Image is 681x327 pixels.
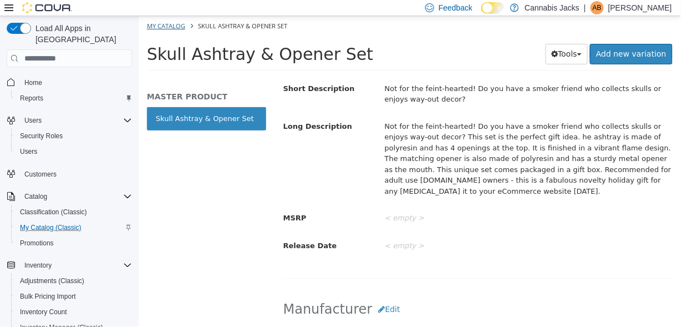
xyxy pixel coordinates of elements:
[59,6,149,14] span: Skull Ashtray & Opener Set
[20,223,82,232] span: My Catalog (Classic)
[2,113,136,128] button: Users
[22,2,72,13] img: Cova
[591,1,604,14] div: Andrea Bortolussi
[439,2,472,13] span: Feedback
[2,189,136,204] button: Catalog
[20,132,63,140] span: Security Roles
[16,92,132,105] span: Reports
[16,129,67,143] a: Security Roles
[11,144,136,159] button: Users
[11,220,136,235] button: My Catalog (Classic)
[16,237,58,250] a: Promotions
[593,1,602,14] span: AB
[237,102,542,185] div: Not for the feint-hearted! Do you have a smoker friend who collects skulls or enjoys way-out deco...
[11,304,136,320] button: Inventory Count
[608,1,672,14] p: [PERSON_NAME]
[20,94,43,103] span: Reports
[20,147,37,156] span: Users
[11,289,136,304] button: Bulk Pricing Import
[20,292,76,301] span: Bulk Pricing Import
[20,239,54,248] span: Promotions
[8,6,47,14] a: My Catalog
[20,75,132,89] span: Home
[237,193,542,213] div: < empty >
[2,74,136,90] button: Home
[16,305,72,319] a: Inventory Count
[20,76,47,89] a: Home
[20,259,132,272] span: Inventory
[20,167,132,181] span: Customers
[16,237,132,250] span: Promotions
[8,76,128,85] h5: MASTER PRODUCT
[11,128,136,144] button: Security Roles
[11,273,136,289] button: Adjustments (Classic)
[16,145,132,158] span: Users
[16,205,92,219] a: Classification (Classic)
[16,92,48,105] a: Reports
[584,1,586,14] p: |
[24,192,47,201] span: Catalog
[145,107,214,115] span: Long Description
[24,116,42,125] span: Users
[16,145,42,158] a: Users
[16,129,132,143] span: Security Roles
[145,284,534,304] h2: Manufacturer
[24,170,57,179] span: Customers
[237,64,542,93] div: Not for the feint-hearted! Do you have a smoker friend who collects skulls or enjoys way-out decor?
[11,204,136,220] button: Classification (Classic)
[16,221,132,234] span: My Catalog (Classic)
[20,308,67,316] span: Inventory Count
[20,114,132,127] span: Users
[145,198,168,207] span: MSRP
[20,259,56,272] button: Inventory
[451,28,534,48] a: Add new variation
[16,305,132,319] span: Inventory Count
[145,226,199,234] span: Release Date
[20,276,84,285] span: Adjustments (Classic)
[2,166,136,182] button: Customers
[16,290,132,303] span: Bulk Pricing Import
[11,235,136,251] button: Promotions
[8,91,128,114] a: Skull Ashtray & Opener Set
[16,205,132,219] span: Classification (Classic)
[20,190,52,203] button: Catalog
[16,274,89,288] a: Adjustments (Classic)
[237,221,542,240] div: < empty >
[11,90,136,106] button: Reports
[8,28,235,48] span: Skull Ashtray & Opener Set
[20,114,46,127] button: Users
[145,69,216,77] span: Short Description
[233,284,267,304] button: Edit
[31,23,132,45] span: Load All Apps in [GEOGRAPHIC_DATA]
[20,190,132,203] span: Catalog
[525,1,580,14] p: Cannabis Jacks
[16,290,80,303] a: Bulk Pricing Import
[24,78,42,87] span: Home
[20,168,61,181] a: Customers
[407,28,450,48] button: Tools
[16,274,132,288] span: Adjustments (Classic)
[2,258,136,273] button: Inventory
[481,2,505,14] input: Dark Mode
[16,221,86,234] a: My Catalog (Classic)
[24,261,52,270] span: Inventory
[20,208,87,217] span: Classification (Classic)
